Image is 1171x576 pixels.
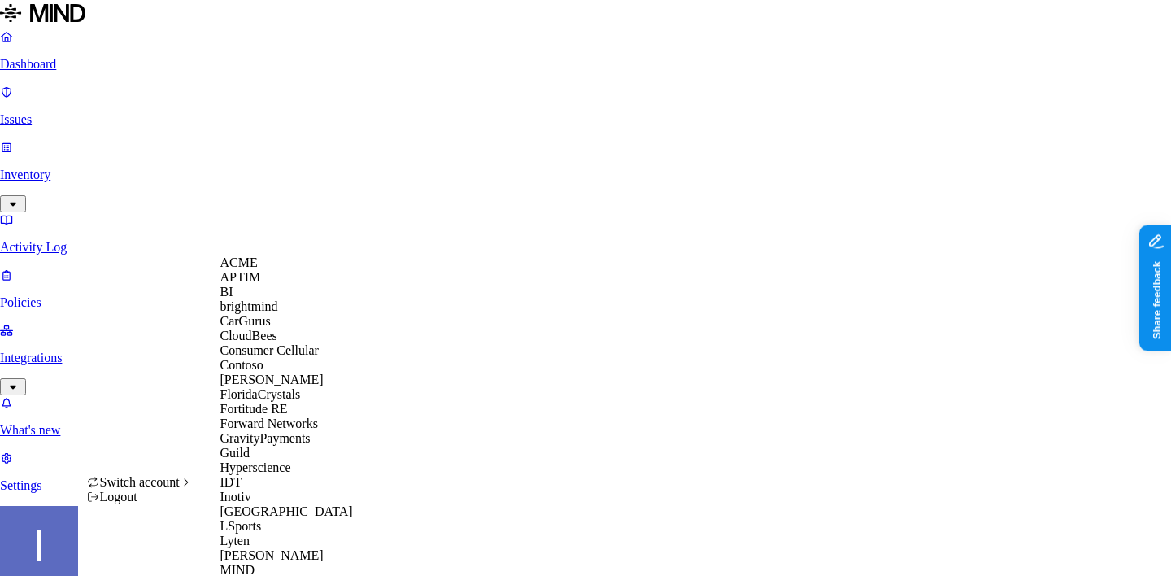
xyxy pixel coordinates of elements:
span: [PERSON_NAME] [220,373,324,386]
span: Hyperscience [220,460,291,474]
div: Logout [87,490,193,504]
span: [PERSON_NAME] [220,548,324,562]
span: CloudBees [220,329,277,343]
span: FloridaCrystals [220,387,301,401]
span: CarGurus [220,314,271,328]
span: Inotiv [220,490,251,504]
span: Guild [220,446,250,460]
span: ACME [220,255,258,269]
span: Consumer Cellular [220,343,319,357]
span: Switch account [100,475,180,489]
span: Fortitude RE [220,402,288,416]
span: APTIM [220,270,261,284]
span: BI [220,285,233,299]
span: Contoso [220,358,263,372]
span: Lyten [220,534,250,548]
span: brightmind [220,299,278,313]
span: GravityPayments [220,431,311,445]
span: [GEOGRAPHIC_DATA] [220,504,353,518]
span: LSports [220,519,262,533]
span: IDT [220,475,242,489]
span: Forward Networks [220,417,318,430]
